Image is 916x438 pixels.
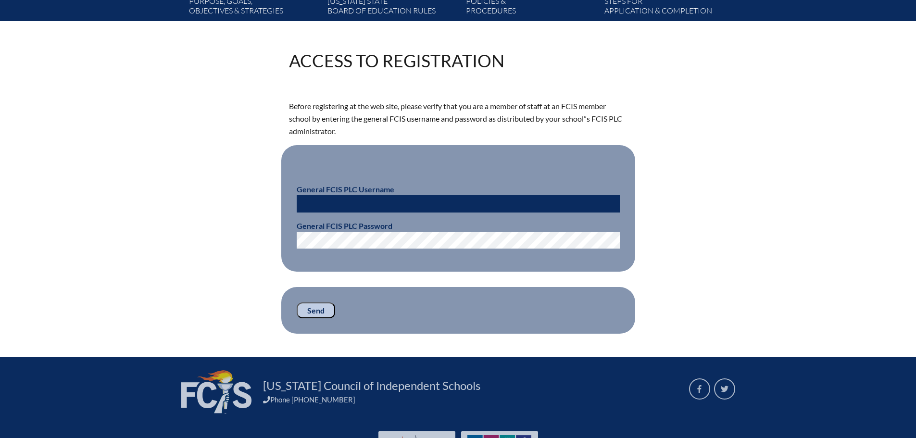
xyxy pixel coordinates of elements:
[297,302,335,319] input: Send
[263,395,678,404] div: Phone [PHONE_NUMBER]
[297,221,392,230] b: General FCIS PLC Password
[289,100,627,138] p: Before registering at the web site, please verify that you are a member of staff at an FCIS membe...
[259,378,484,393] a: [US_STATE] Council of Independent Schools
[297,185,394,194] b: General FCIS PLC Username
[181,370,251,413] img: FCIS_logo_white
[289,52,504,69] h1: Access to Registration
